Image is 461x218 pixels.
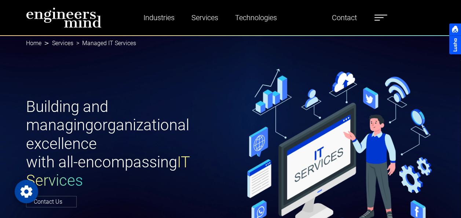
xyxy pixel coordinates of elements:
[52,40,73,47] a: Services
[140,9,178,26] a: Industries
[26,153,190,189] span: IT Services
[189,9,221,26] a: Services
[26,98,226,190] h1: Building and managing organizational excellence with all-encompassing
[329,9,360,26] a: Contact
[73,39,136,48] li: Managed IT Services
[26,7,102,28] img: logo
[26,35,435,51] nav: breadcrumb
[232,9,280,26] a: Technologies
[26,196,77,207] a: Contact Us
[26,40,41,47] a: Home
